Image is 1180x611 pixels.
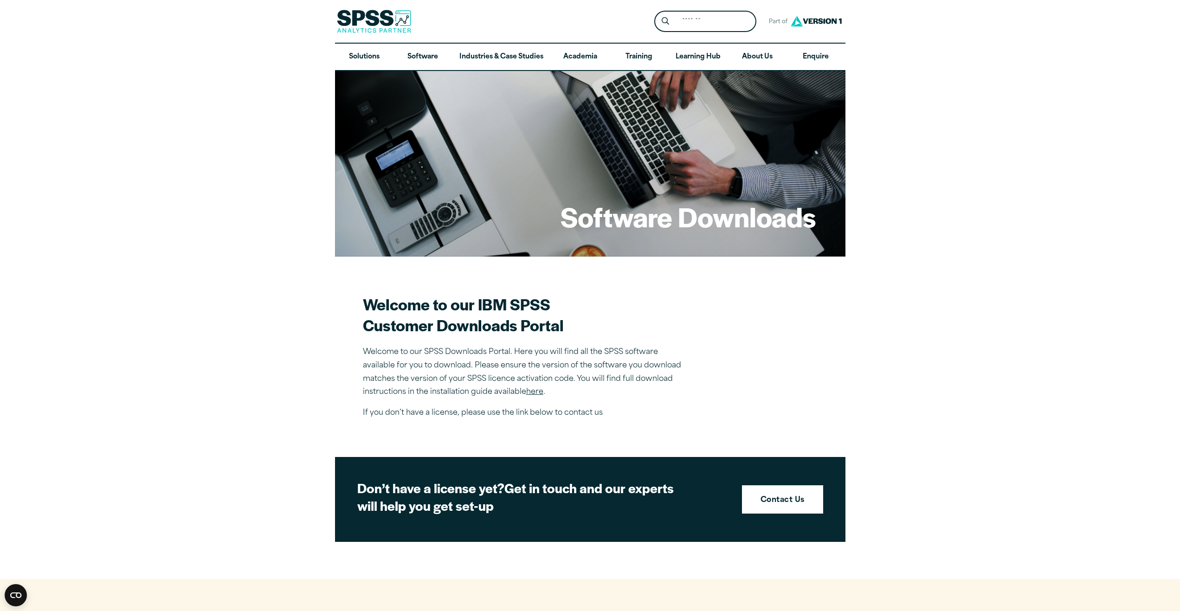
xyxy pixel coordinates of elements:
[742,485,823,514] a: Contact Us
[526,388,543,396] a: here
[363,294,688,335] h2: Welcome to our IBM SPSS Customer Downloads Portal
[788,13,844,30] img: Version1 Logo
[728,44,787,71] a: About Us
[363,346,688,399] p: Welcome to our SPSS Downloads Portal. Here you will find all the SPSS software available for you ...
[335,44,393,71] a: Solutions
[551,44,609,71] a: Academia
[654,11,756,32] form: Site Header Search Form
[337,10,411,33] img: SPSS Analytics Partner
[609,44,668,71] a: Training
[393,44,452,71] a: Software
[657,13,674,30] button: Search magnifying glass icon
[662,17,669,25] svg: Search magnifying glass icon
[764,15,788,29] span: Part of
[787,44,845,71] a: Enquire
[5,584,27,606] button: Open CMP widget
[335,44,845,71] nav: Desktop version of site main menu
[561,199,816,235] h1: Software Downloads
[668,44,728,71] a: Learning Hub
[363,406,688,420] p: If you don’t have a license, please use the link below to contact us
[357,478,504,497] strong: Don’t have a license yet?
[761,495,805,507] strong: Contact Us
[357,479,682,514] h2: Get in touch and our experts will help you get set-up
[452,44,551,71] a: Industries & Case Studies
